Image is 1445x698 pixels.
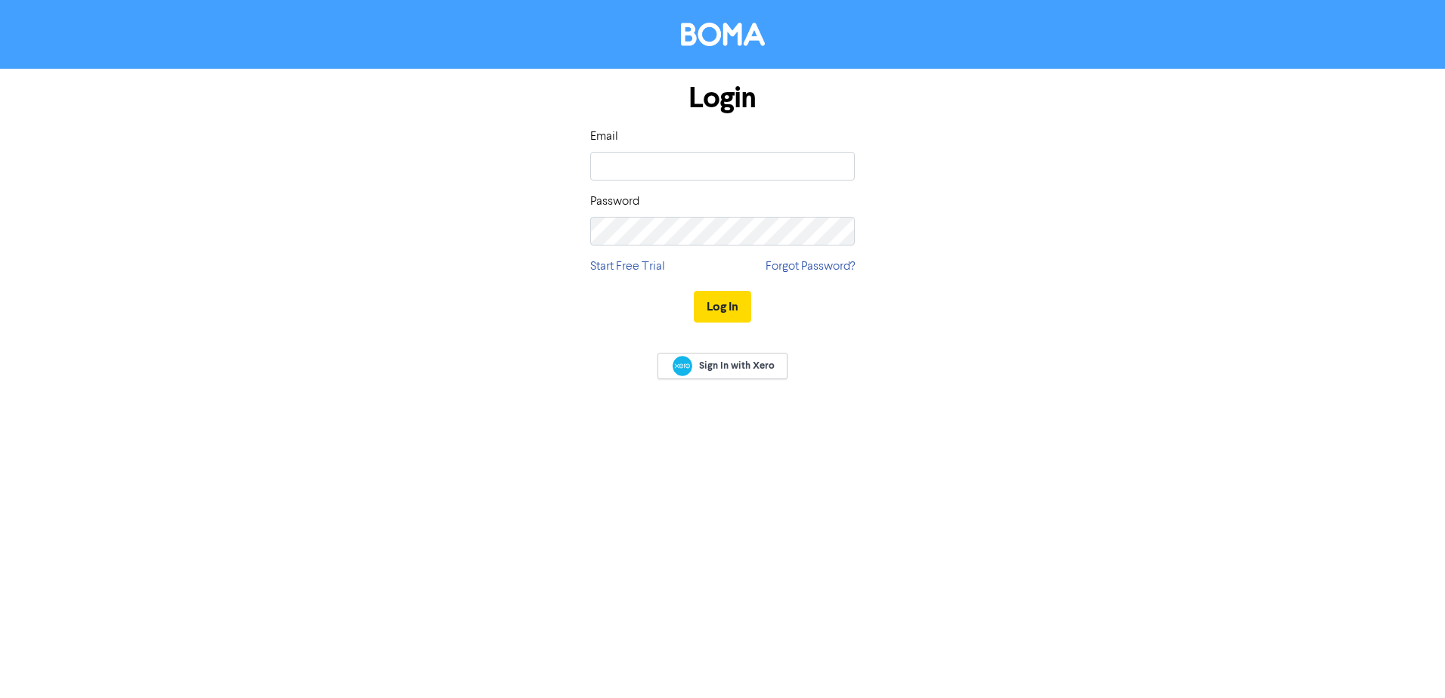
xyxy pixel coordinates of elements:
[590,81,855,116] h1: Login
[766,258,855,276] a: Forgot Password?
[590,193,639,211] label: Password
[673,356,692,376] img: Xero logo
[590,128,618,146] label: Email
[658,353,787,379] a: Sign In with Xero
[681,23,765,46] img: BOMA Logo
[590,258,665,276] a: Start Free Trial
[699,359,775,372] span: Sign In with Xero
[694,291,751,323] button: Log In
